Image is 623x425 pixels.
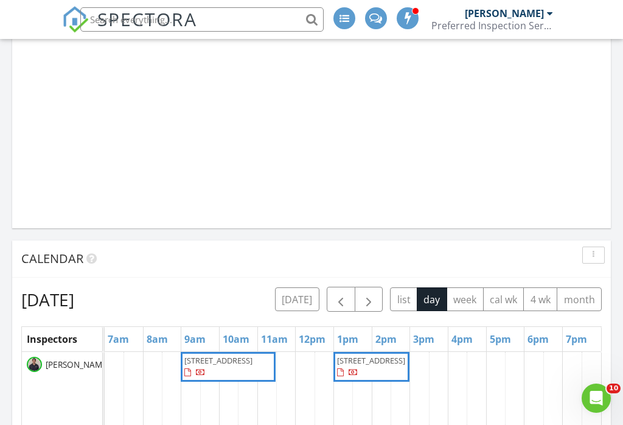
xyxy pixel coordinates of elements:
[334,329,361,349] a: 1pm
[523,287,557,311] button: 4 wk
[27,332,77,346] span: Inspectors
[355,287,383,312] button: Next day
[582,384,611,413] iframe: Intercom live chat
[144,329,171,349] a: 8am
[390,287,417,311] button: list
[296,329,329,349] a: 12pm
[417,287,447,311] button: day
[524,329,552,349] a: 6pm
[447,287,484,311] button: week
[21,250,83,267] span: Calendar
[62,6,89,33] img: The Best Home Inspection Software - Spectora
[337,355,405,366] span: [STREET_ADDRESS]
[465,7,544,19] div: [PERSON_NAME]
[80,7,324,32] input: Search everything...
[483,287,524,311] button: cal wk
[27,357,42,372] img: matt.jpg
[557,287,602,311] button: month
[275,287,319,311] button: [DATE]
[181,329,209,349] a: 9am
[563,329,590,349] a: 7pm
[43,359,112,371] span: [PERSON_NAME]
[448,329,476,349] a: 4pm
[372,329,400,349] a: 2pm
[258,329,291,349] a: 11am
[410,329,437,349] a: 3pm
[431,19,553,32] div: Preferred Inspection Services
[62,16,197,42] a: SPECTORA
[487,329,514,349] a: 5pm
[327,287,355,312] button: Previous day
[105,329,132,349] a: 7am
[184,355,252,366] span: [STREET_ADDRESS]
[607,384,621,393] span: 10
[21,287,74,312] h2: [DATE]
[220,329,252,349] a: 10am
